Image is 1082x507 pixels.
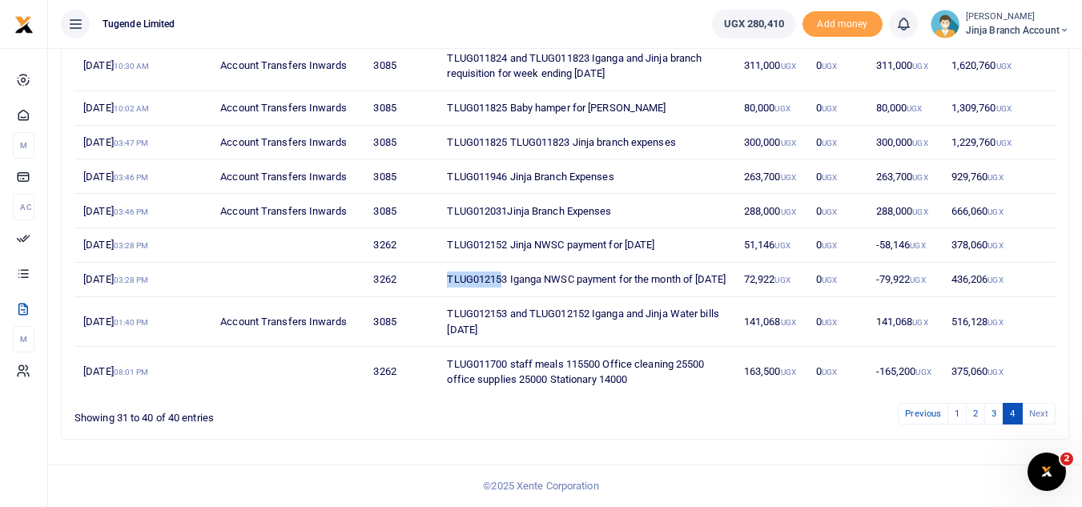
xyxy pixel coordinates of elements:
[781,368,796,376] small: UGX
[735,126,807,160] td: 300,000
[822,318,837,327] small: UGX
[364,194,438,228] td: 3085
[807,263,867,297] td: 0
[74,41,211,91] td: [DATE]
[74,126,211,160] td: [DATE]
[867,347,942,396] td: -165,200
[898,403,948,425] a: Previous
[13,132,34,159] li: M
[910,276,925,284] small: UGX
[13,326,34,352] li: M
[822,62,837,70] small: UGX
[781,318,796,327] small: UGX
[364,41,438,91] td: 3085
[724,16,784,32] span: UGX 280,410
[781,207,796,216] small: UGX
[915,368,931,376] small: UGX
[807,194,867,228] td: 0
[822,104,837,113] small: UGX
[114,62,150,70] small: 10:30 AM
[735,228,807,263] td: 51,146
[211,297,364,347] td: Account Transfers Inwards
[114,368,149,376] small: 08:01 PM
[912,173,927,182] small: UGX
[822,276,837,284] small: UGX
[438,194,734,228] td: TLUG012031Jinja Branch Expenses
[822,241,837,250] small: UGX
[807,91,867,126] td: 0
[364,91,438,126] td: 3085
[867,159,942,194] td: 263,700
[74,194,211,228] td: [DATE]
[781,173,796,182] small: UGX
[438,228,734,263] td: TLUG012152 Jinja NWSC payment for [DATE]
[735,91,807,126] td: 80,000
[781,139,796,147] small: UGX
[114,318,149,327] small: 01:40 PM
[867,126,942,160] td: 300,000
[114,139,149,147] small: 03:47 PM
[13,194,34,220] li: Ac
[987,207,1003,216] small: UGX
[807,347,867,396] td: 0
[807,297,867,347] td: 0
[211,41,364,91] td: Account Transfers Inwards
[14,15,34,34] img: logo-small
[438,297,734,347] td: TLUG012153 and TLUG012152 Iganga and Jinja Water bills [DATE]
[712,10,796,38] a: UGX 280,410
[802,11,883,38] li: Toup your wallet
[807,126,867,160] td: 0
[947,403,967,425] a: 1
[74,228,211,263] td: [DATE]
[96,17,182,31] span: Tugende Limited
[14,18,34,30] a: logo-small logo-large logo-large
[996,104,1012,113] small: UGX
[114,104,150,113] small: 10:02 AM
[74,159,211,194] td: [DATE]
[74,347,211,396] td: [DATE]
[942,159,1056,194] td: 929,760
[912,207,927,216] small: UGX
[781,62,796,70] small: UGX
[942,263,1056,297] td: 436,206
[966,23,1069,38] span: Jinja branch account
[966,403,985,425] a: 2
[867,91,942,126] td: 80,000
[211,91,364,126] td: Account Transfers Inwards
[912,318,927,327] small: UGX
[74,91,211,126] td: [DATE]
[987,276,1003,284] small: UGX
[1060,453,1073,465] span: 2
[364,263,438,297] td: 3262
[912,139,927,147] small: UGX
[735,297,807,347] td: 141,068
[802,11,883,38] span: Add money
[74,297,211,347] td: [DATE]
[706,10,802,38] li: Wallet ballance
[942,126,1056,160] td: 1,229,760
[211,194,364,228] td: Account Transfers Inwards
[114,173,149,182] small: 03:46 PM
[364,228,438,263] td: 3262
[802,17,883,29] a: Add money
[774,104,790,113] small: UGX
[910,241,925,250] small: UGX
[996,139,1012,147] small: UGX
[1003,403,1022,425] a: 4
[774,276,790,284] small: UGX
[912,62,927,70] small: UGX
[987,318,1003,327] small: UGX
[114,241,149,250] small: 03:28 PM
[438,126,734,160] td: TLUG011825 TLUG011823 Jinja branch expenses
[867,194,942,228] td: 288,000
[114,207,149,216] small: 03:46 PM
[364,159,438,194] td: 3085
[211,126,364,160] td: Account Transfers Inwards
[822,207,837,216] small: UGX
[364,126,438,160] td: 3085
[114,276,149,284] small: 03:28 PM
[987,241,1003,250] small: UGX
[438,159,734,194] td: TLUG011946 Jinja Branch Expenses
[807,159,867,194] td: 0
[438,263,734,297] td: TLUG012153 Iganga NWSC payment for the month of [DATE]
